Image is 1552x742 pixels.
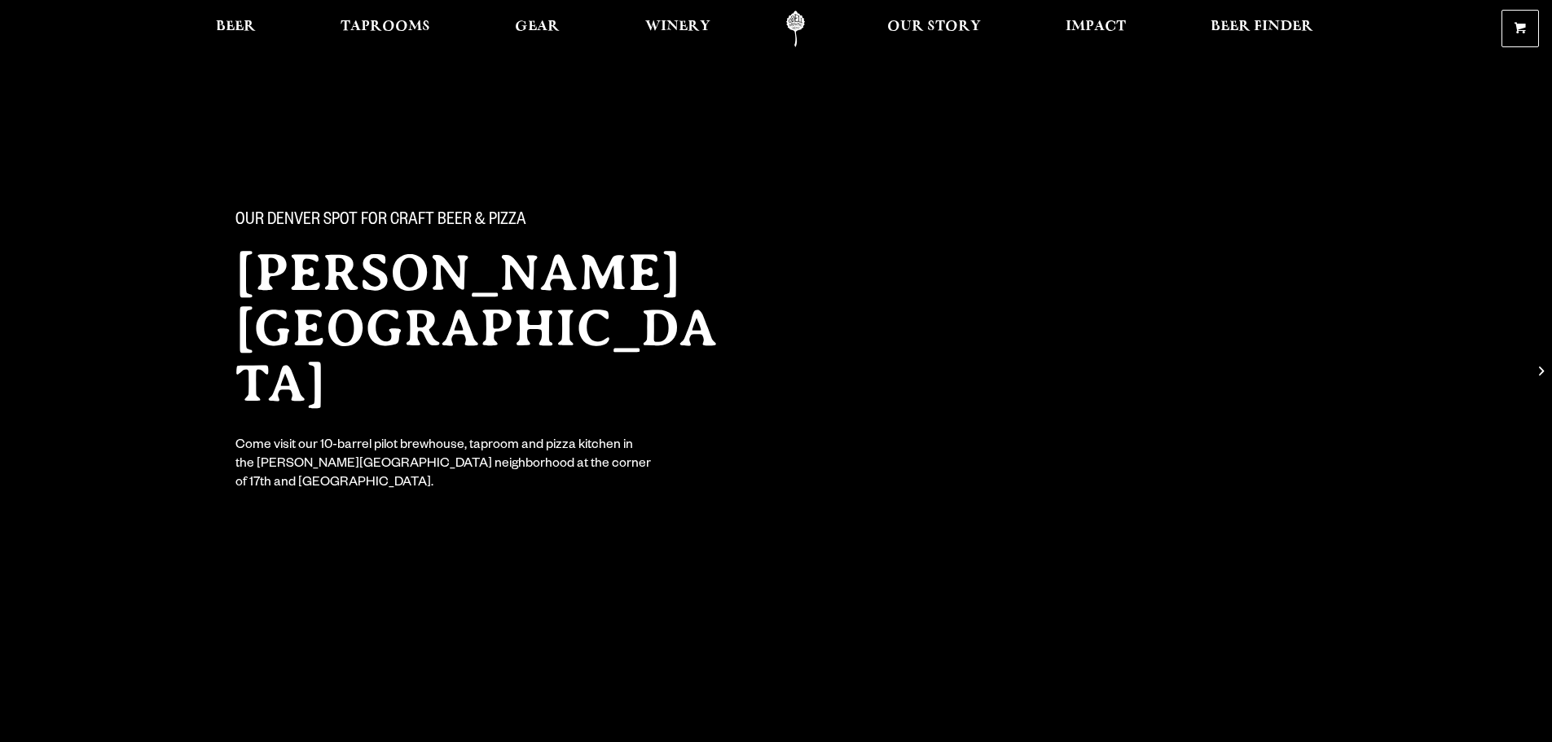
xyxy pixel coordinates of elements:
span: Our Story [887,20,981,33]
a: Impact [1055,11,1137,47]
a: Beer [205,11,266,47]
a: Our Story [877,11,991,47]
a: Gear [504,11,570,47]
span: Winery [645,20,710,33]
span: Beer [216,20,256,33]
span: Gear [515,20,560,33]
a: Taprooms [330,11,441,47]
a: Beer Finder [1200,11,1324,47]
span: Beer Finder [1211,20,1313,33]
span: Our Denver spot for craft beer & pizza [235,211,526,232]
span: Taprooms [341,20,430,33]
span: Impact [1066,20,1126,33]
a: Winery [635,11,721,47]
a: Odell Home [765,11,826,47]
div: Come visit our 10-barrel pilot brewhouse, taproom and pizza kitchen in the [PERSON_NAME][GEOGRAPH... [235,437,653,494]
h2: [PERSON_NAME][GEOGRAPHIC_DATA] [235,245,744,411]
